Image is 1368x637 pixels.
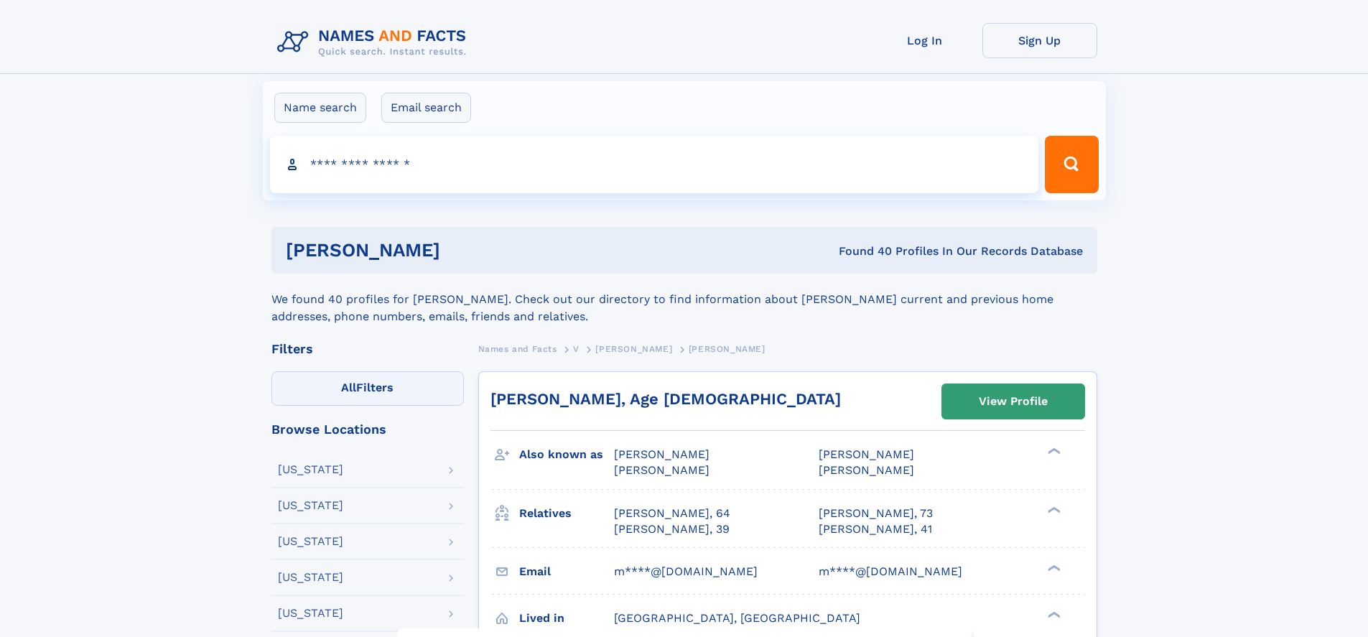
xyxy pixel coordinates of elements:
[341,381,356,394] span: All
[614,447,709,461] span: [PERSON_NAME]
[278,536,343,547] div: [US_STATE]
[614,611,860,625] span: [GEOGRAPHIC_DATA], [GEOGRAPHIC_DATA]
[819,447,914,461] span: [PERSON_NAME]
[278,608,343,619] div: [US_STATE]
[490,390,841,408] a: [PERSON_NAME], Age [DEMOGRAPHIC_DATA]
[819,463,914,477] span: [PERSON_NAME]
[573,344,580,354] span: V
[278,500,343,511] div: [US_STATE]
[270,136,1039,193] input: search input
[519,606,614,631] h3: Lived in
[573,340,580,358] a: V
[1045,136,1098,193] button: Search Button
[271,371,464,406] label: Filters
[519,501,614,526] h3: Relatives
[271,343,464,355] div: Filters
[867,23,982,58] a: Log In
[271,423,464,436] div: Browse Locations
[478,340,557,358] a: Names and Facts
[819,506,933,521] a: [PERSON_NAME], 73
[982,23,1097,58] a: Sign Up
[595,344,672,354] span: [PERSON_NAME]
[519,442,614,467] h3: Also known as
[274,93,366,123] label: Name search
[942,384,1084,419] a: View Profile
[519,559,614,584] h3: Email
[381,93,471,123] label: Email search
[595,340,672,358] a: [PERSON_NAME]
[979,385,1048,418] div: View Profile
[614,506,730,521] a: [PERSON_NAME], 64
[278,464,343,475] div: [US_STATE]
[614,463,709,477] span: [PERSON_NAME]
[271,23,478,62] img: Logo Names and Facts
[819,521,932,537] a: [PERSON_NAME], 41
[1044,563,1061,572] div: ❯
[614,521,730,537] a: [PERSON_NAME], 39
[278,572,343,583] div: [US_STATE]
[639,243,1083,259] div: Found 40 Profiles In Our Records Database
[1044,447,1061,456] div: ❯
[271,274,1097,325] div: We found 40 profiles for [PERSON_NAME]. Check out our directory to find information about [PERSON...
[286,241,640,259] h1: [PERSON_NAME]
[1044,610,1061,619] div: ❯
[1044,505,1061,514] div: ❯
[689,344,766,354] span: [PERSON_NAME]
